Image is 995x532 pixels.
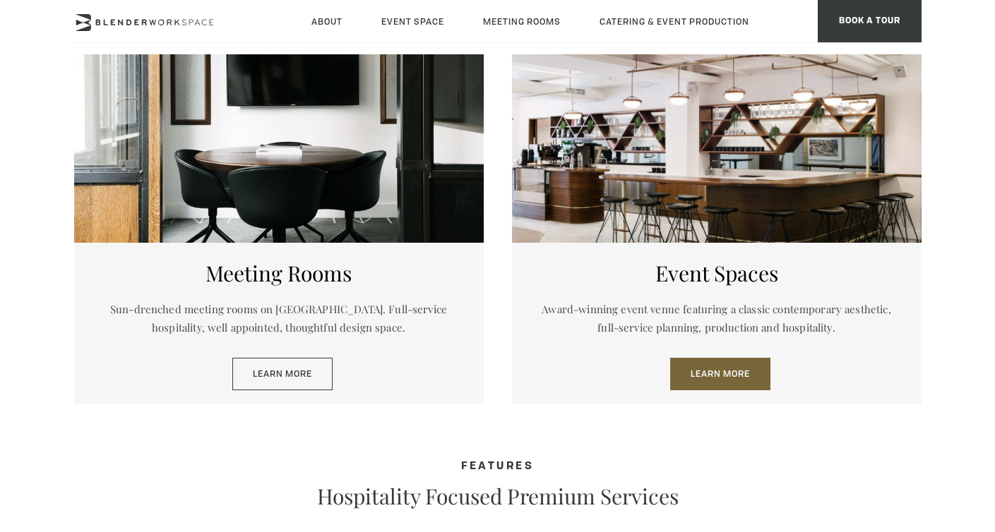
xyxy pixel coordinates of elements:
a: Learn More [670,358,770,390]
h5: Meeting Rooms [95,260,463,286]
a: Learn More [232,358,333,390]
h5: Event Spaces [533,260,900,286]
p: Hospitality Focused Premium Services [251,483,745,509]
p: Award-winning event venue featuring a classic contemporary aesthetic, full-service planning, prod... [533,301,900,337]
h4: Features [74,461,922,473]
p: Sun-drenched meeting rooms on [GEOGRAPHIC_DATA]. Full-service hospitality, well appointed, though... [95,301,463,337]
